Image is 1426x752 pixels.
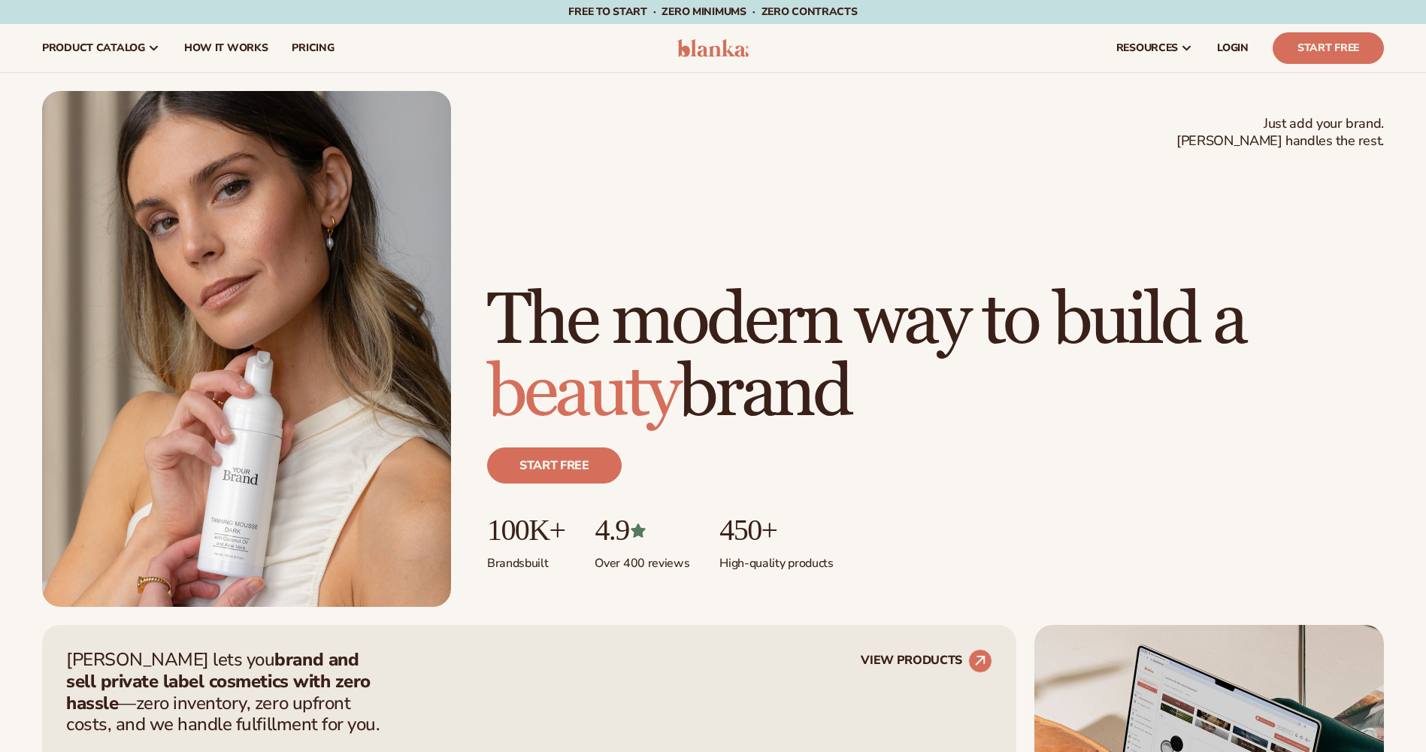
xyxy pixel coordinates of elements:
[677,39,749,57] img: logo
[719,514,833,547] p: 450+
[719,547,833,572] p: High-quality products
[1273,32,1384,64] a: Start Free
[861,649,992,673] a: VIEW PRODUCTS
[1205,24,1261,72] a: LOGIN
[487,447,622,484] a: Start free
[487,349,678,437] span: beauty
[1116,42,1178,54] span: resources
[1104,24,1205,72] a: resources
[292,42,334,54] span: pricing
[42,42,145,54] span: product catalog
[1176,115,1384,150] span: Just add your brand. [PERSON_NAME] handles the rest.
[595,547,689,572] p: Over 400 reviews
[595,514,689,547] p: 4.9
[487,547,565,572] p: Brands built
[487,285,1384,429] h1: The modern way to build a brand
[184,42,268,54] span: How It Works
[1217,42,1249,54] span: LOGIN
[66,649,389,735] p: [PERSON_NAME] lets you —zero inventory, zero upfront costs, and we handle fulfillment for you.
[280,24,346,72] a: pricing
[30,24,172,72] a: product catalog
[568,5,857,19] span: Free to start · ZERO minimums · ZERO contracts
[42,91,451,607] img: Female holding tanning mousse.
[66,647,371,715] strong: brand and sell private label cosmetics with zero hassle
[487,514,565,547] p: 100K+
[172,24,280,72] a: How It Works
